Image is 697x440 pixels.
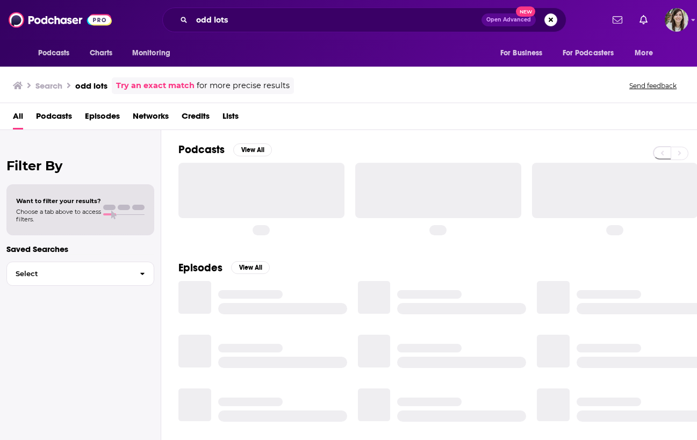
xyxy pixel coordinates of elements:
[75,81,107,91] h3: odd lots
[665,8,688,32] button: Show profile menu
[665,8,688,32] img: User Profile
[162,8,566,32] div: Search podcasts, credits, & more...
[85,107,120,129] a: Episodes
[516,6,535,17] span: New
[665,8,688,32] span: Logged in as devinandrade
[627,43,666,63] button: open menu
[197,80,290,92] span: for more precise results
[222,107,239,129] a: Lists
[35,81,62,91] h3: Search
[556,43,630,63] button: open menu
[233,143,272,156] button: View All
[116,80,195,92] a: Try an exact match
[133,107,169,129] a: Networks
[563,46,614,61] span: For Podcasters
[178,261,270,275] a: EpisodesView All
[6,244,154,254] p: Saved Searches
[31,43,84,63] button: open menu
[231,261,270,274] button: View All
[500,46,543,61] span: For Business
[482,13,536,26] button: Open AdvancedNew
[635,11,652,29] a: Show notifications dropdown
[83,43,119,63] a: Charts
[16,208,101,223] span: Choose a tab above to access filters.
[192,11,482,28] input: Search podcasts, credits, & more...
[493,43,556,63] button: open menu
[125,43,184,63] button: open menu
[7,270,131,277] span: Select
[6,158,154,174] h2: Filter By
[608,11,627,29] a: Show notifications dropdown
[38,46,70,61] span: Podcasts
[132,46,170,61] span: Monitoring
[6,262,154,286] button: Select
[626,81,680,90] button: Send feedback
[16,197,101,205] span: Want to filter your results?
[178,143,225,156] h2: Podcasts
[182,107,210,129] a: Credits
[90,46,113,61] span: Charts
[178,143,272,156] a: PodcastsView All
[178,261,222,275] h2: Episodes
[13,107,23,129] a: All
[635,46,653,61] span: More
[9,10,112,30] img: Podchaser - Follow, Share and Rate Podcasts
[36,107,72,129] a: Podcasts
[486,17,531,23] span: Open Advanced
